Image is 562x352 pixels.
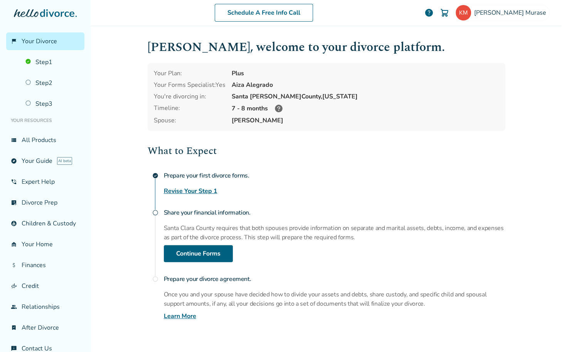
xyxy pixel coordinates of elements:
[11,304,17,310] span: group
[11,200,17,206] span: list_alt_check
[154,104,225,113] div: Timeline:
[11,325,17,331] span: bookmark_check
[152,173,158,179] span: check_circle
[232,69,499,78] div: Plus
[523,315,562,352] iframe: Chat Widget
[456,5,471,20] img: katsu610@gmail.com
[152,276,158,282] span: radio_button_unchecked
[6,194,84,212] a: list_alt_checkDivorce Prep
[164,186,217,196] a: Revise Your Step 1
[21,74,84,92] a: Step2
[154,92,225,101] div: You're divorcing in:
[440,8,449,17] img: Cart
[11,241,17,247] span: garage_home
[148,38,505,57] h1: [PERSON_NAME] , welcome to your divorce platform.
[11,38,17,44] span: flag_2
[11,220,17,227] span: account_child
[215,4,313,22] a: Schedule A Free Info Call
[22,37,57,46] span: Your Divorce
[154,69,225,78] div: Your Plan:
[6,256,84,274] a: attach_moneyFinances
[11,283,17,289] span: finance_mode
[164,311,196,321] a: Learn More
[21,53,84,71] a: Step1
[164,271,505,287] h4: Prepare your divorce agreement.
[148,143,505,159] h2: What to Expect
[6,152,84,170] a: exploreYour GuideAI beta
[152,210,158,216] span: radio_button_unchecked
[154,81,225,89] div: Your Forms Specialist: Yes
[6,173,84,191] a: phone_in_talkExpert Help
[232,92,499,101] div: Santa [PERSON_NAME] County, [US_STATE]
[21,95,84,113] a: Step3
[11,262,17,268] span: attach_money
[6,319,84,337] a: bookmark_checkAfter Divorce
[6,298,84,316] a: groupRelationships
[11,179,17,185] span: phone_in_talk
[11,345,17,352] span: chat_info
[164,245,233,262] a: Continue Forms
[164,168,505,183] h4: Prepare your first divorce forms.
[6,277,84,295] a: finance_modeCredit
[6,113,84,128] li: Your Resources
[6,32,84,50] a: flag_2Your Divorce
[232,104,499,113] div: 7 - 8 months
[154,116,225,125] span: Spouse:
[164,205,505,220] h4: Share your financial information.
[474,8,549,17] span: [PERSON_NAME] Murase
[57,157,72,165] span: AI beta
[164,223,505,242] p: Santa Clara County requires that both spouses provide information on separate and marital assets,...
[6,131,84,149] a: view_listAll Products
[232,116,499,125] span: [PERSON_NAME]
[11,137,17,143] span: view_list
[6,235,84,253] a: garage_homeYour Home
[164,290,505,308] p: Once you and your spouse have decided how to divide your assets and debts, share custody, and spe...
[11,158,17,164] span: explore
[424,8,434,17] a: help
[6,215,84,232] a: account_childChildren & Custody
[232,81,499,89] div: Aiza Alegrado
